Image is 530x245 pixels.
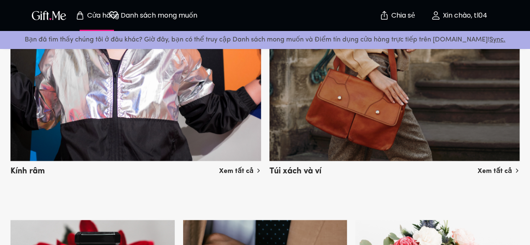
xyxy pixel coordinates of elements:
[87,10,119,20] font: Cửa hàng
[478,168,512,174] font: Xem tất cả
[379,10,389,21] img: chắc chắn
[391,10,415,20] font: Chia sẻ
[29,10,69,21] button: Logo GiftMe
[10,167,45,175] font: Kính râm
[269,167,321,175] font: Túi xách và ví
[130,2,176,29] button: Trang danh sách mong muốn
[74,2,120,29] button: Trang cửa hàng
[269,155,520,175] a: Túi xách và ví
[30,9,68,21] img: Logo GiftMe
[219,168,253,174] font: Xem tất cả
[443,10,487,20] font: Xin chào, tl04
[478,162,520,176] a: Xem tất cả
[219,162,261,176] a: Xem tất cả
[121,10,197,20] font: Danh sách mong muốn
[10,155,261,175] a: Kính râm
[417,2,501,29] button: Xin chào, tl04
[383,1,412,30] button: Chia sẻ
[489,36,505,43] a: Sync.
[25,36,489,43] font: Bạn đã tìm thấy chúng tôi ở đâu khác? Giờ đây, bạn có thể truy cập Danh sách mong muốn và Điểm tí...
